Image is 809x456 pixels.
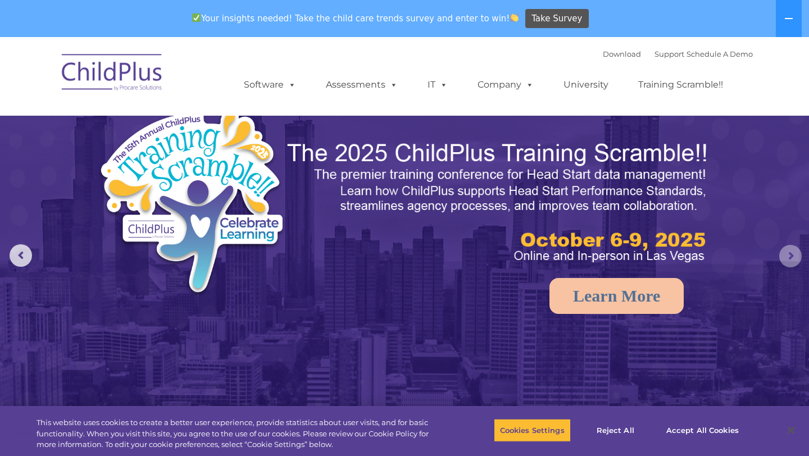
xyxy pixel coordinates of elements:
[187,7,524,29] span: Your insights needed! Take the child care trends survey and enter to win!
[687,49,753,58] a: Schedule A Demo
[510,13,519,22] img: 👏
[56,46,169,102] img: ChildPlus by Procare Solutions
[156,74,190,83] span: Last name
[660,418,745,442] button: Accept All Cookies
[416,74,459,96] a: IT
[233,74,307,96] a: Software
[603,49,753,58] font: |
[37,417,445,450] div: This website uses cookies to create a better user experience, provide statistics about user visit...
[552,74,620,96] a: University
[525,9,589,29] a: Take Survey
[779,418,803,443] button: Close
[192,13,201,22] img: ✅
[655,49,684,58] a: Support
[549,278,684,314] a: Learn More
[466,74,545,96] a: Company
[603,49,641,58] a: Download
[627,74,734,96] a: Training Scramble!!
[580,418,651,442] button: Reject All
[315,74,409,96] a: Assessments
[156,120,204,129] span: Phone number
[531,9,582,29] span: Take Survey
[494,418,571,442] button: Cookies Settings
